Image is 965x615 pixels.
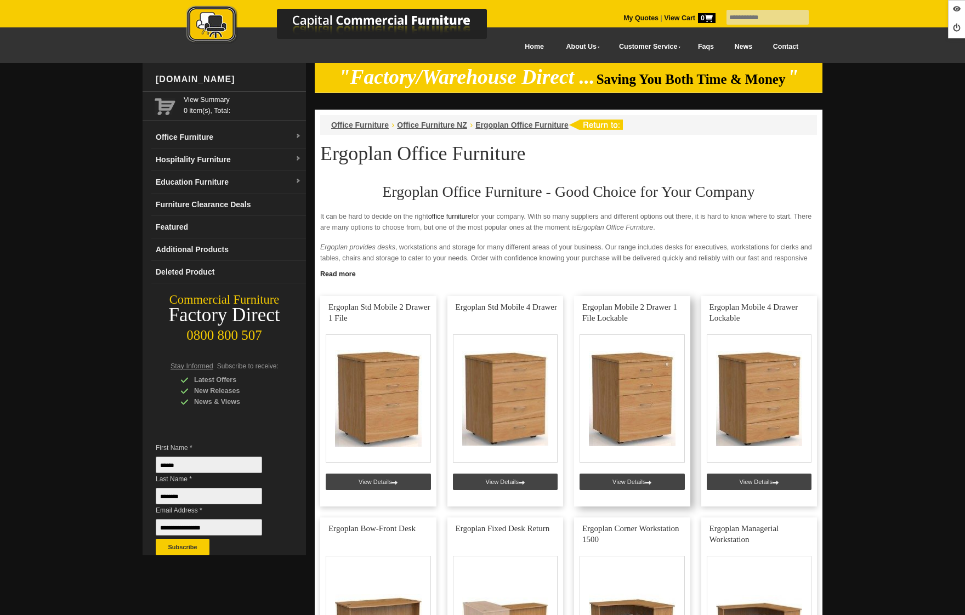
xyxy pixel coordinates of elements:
img: dropdown [295,133,302,140]
a: Featured [151,216,306,238]
li: › [470,119,473,130]
h2: Ergoplan Office Furniture - Good Choice for Your Company [320,184,817,200]
a: Capital Commercial Furniture Logo [156,5,540,49]
strong: View Cart [664,14,716,22]
div: News & Views [180,396,285,407]
em: "Factory/Warehouse Direct ... [339,66,595,88]
span: First Name * [156,442,279,453]
em: Ergoplan Office Furniture [577,224,654,231]
img: return to [569,119,623,130]
a: Additional Products [151,238,306,261]
div: [DOMAIN_NAME] [151,63,306,96]
a: Customer Service [607,35,688,59]
h1: Ergoplan Office Furniture [320,143,817,164]
span: 0 item(s), Total: [184,94,302,115]
div: Factory Direct [143,307,306,323]
input: Email Address * [156,519,262,536]
a: View Summary [184,94,302,105]
a: Click to read more [315,266,822,280]
a: About Us [554,35,607,59]
div: New Releases [180,385,285,396]
span: Email Address * [156,505,279,516]
p: , workstations and storage for many different areas of your business. Our range includes desks fo... [320,242,817,275]
div: Latest Offers [180,374,285,385]
a: Contact [763,35,809,59]
img: Capital Commercial Furniture Logo [156,5,540,45]
input: Last Name * [156,488,262,504]
a: Furniture Clearance Deals [151,193,306,216]
img: dropdown [295,178,302,185]
a: Education Furnituredropdown [151,171,306,193]
span: Stay Informed [171,362,213,370]
span: 0 [698,13,716,23]
span: Saving You Both Time & Money [597,72,786,87]
a: Office Furnituredropdown [151,126,306,149]
a: office furniture [428,213,472,220]
img: dropdown [295,156,302,162]
div: Commercial Furniture [143,292,306,307]
button: Subscribe [156,539,209,555]
a: Office Furniture NZ [397,121,467,129]
input: First Name * [156,457,262,473]
a: Faqs [688,35,724,59]
p: It can be hard to decide on the right for your company. With so many suppliers and different opti... [320,211,817,233]
a: Hospitality Furnituredropdown [151,149,306,171]
em: " [787,66,799,88]
em: Ergoplan provides desks [320,243,395,251]
a: Deleted Product [151,261,306,283]
span: Last Name * [156,474,279,485]
li: › [391,119,394,130]
a: My Quotes [623,14,659,22]
a: News [724,35,763,59]
span: Subscribe to receive: [217,362,279,370]
a: Office Furniture [331,121,389,129]
a: View Cart0 [662,14,716,22]
a: Ergoplan Office Furniture [475,121,569,129]
div: 0800 800 507 [143,322,306,343]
